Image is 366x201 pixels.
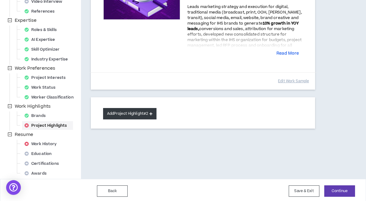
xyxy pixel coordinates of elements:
div: Work History [22,140,63,148]
span: minus-square [8,104,12,108]
span: Work Highlights [13,103,52,110]
div: Worker Classification [22,93,80,102]
button: Back [97,185,128,197]
span: Resume [13,131,34,138]
div: Brands [22,111,52,120]
span: Expertise [13,17,38,24]
span: Work Preferences [13,65,56,72]
span: minus-square [8,18,12,22]
strong: 10% growth in YOY leads, [187,21,299,32]
span: Resume [15,131,33,138]
span: conversions and sales, attribution for marketing efforts, developed new consolidated structure fo... [187,26,302,81]
button: Read More [276,51,299,57]
div: Roles & Skills [22,25,63,34]
div: Certifications [22,159,65,168]
div: Work Status [22,83,62,92]
button: AddProject Highlight#2 [103,108,157,119]
div: AI Expertise [22,35,61,44]
span: minus-square [8,132,12,137]
div: Project Interests [22,73,72,82]
div: Awards [22,169,53,178]
span: Expertise [15,17,37,24]
div: References [22,7,61,16]
div: Industry Expertise [22,55,74,64]
div: Project Highlights [22,121,73,130]
span: Leads marketing strategy and execution for digital, traditional media (broadcast, print, OOH, [PE... [187,4,302,26]
span: Work Highlights [15,103,51,110]
button: Continue [324,185,355,197]
button: Edit Work Sample [278,76,309,87]
div: Education [22,149,58,158]
div: Skill Optimizer [22,45,66,54]
span: Work Preferences [15,65,55,72]
span: minus-square [8,66,12,70]
div: Open Intercom Messenger [6,180,21,195]
button: Save & Exit [289,185,319,197]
